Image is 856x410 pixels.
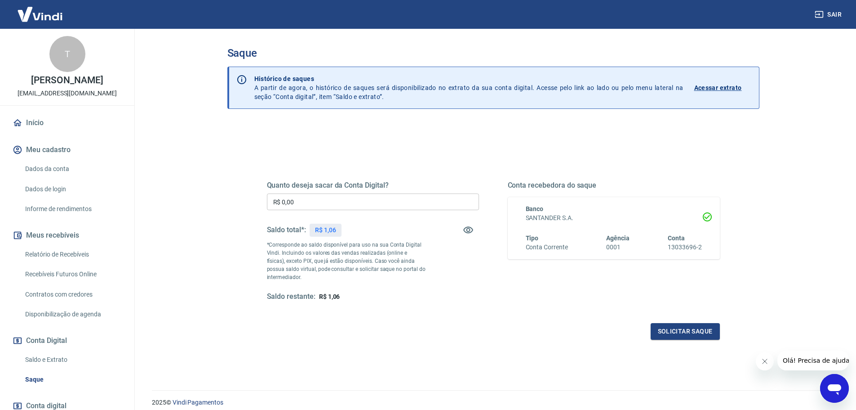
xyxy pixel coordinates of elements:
a: Saldo e Extrato [22,351,124,369]
h3: Saque [227,47,759,59]
button: Sair [813,6,845,23]
p: 2025 © [152,398,834,407]
span: Banco [526,205,544,212]
h6: SANTANDER S.A. [526,213,702,223]
h5: Quanto deseja sacar da Conta Digital? [267,181,479,190]
p: R$ 1,06 [315,225,336,235]
a: Informe de rendimentos [22,200,124,218]
p: [PERSON_NAME] [31,76,103,85]
p: Histórico de saques [254,74,683,83]
h6: 0001 [606,243,630,252]
iframe: Botão para abrir a janela de mensagens [820,374,849,403]
a: Dados da conta [22,160,124,178]
a: Início [11,113,124,133]
button: Meus recebíveis [11,225,124,245]
p: Acessar extrato [694,83,742,92]
a: Contratos com credores [22,285,124,304]
h5: Saldo restante: [267,292,315,302]
a: Disponibilização de agenda [22,305,124,324]
h5: Saldo total*: [267,225,306,234]
button: Solicitar saque [651,323,720,340]
span: Conta [668,234,685,242]
a: Vindi Pagamentos [173,399,223,406]
span: Olá! Precisa de ajuda? [5,6,75,14]
button: Conta Digital [11,331,124,351]
h6: Conta Corrente [526,243,568,252]
a: Dados de login [22,180,124,198]
span: R$ 1,06 [319,293,340,300]
iframe: Fechar mensagem [756,352,774,370]
a: Recebíveis Futuros Online [22,265,124,284]
a: Relatório de Recebíveis [22,245,124,264]
span: Tipo [526,234,539,242]
span: Agência [606,234,630,242]
p: *Corresponde ao saldo disponível para uso na sua Conta Digital Vindi. Incluindo os valores das ve... [267,241,426,281]
a: Saque [22,370,124,389]
h6: 13033696-2 [668,243,702,252]
p: [EMAIL_ADDRESS][DOMAIN_NAME] [18,89,117,98]
button: Meu cadastro [11,140,124,160]
p: A partir de agora, o histórico de saques será disponibilizado no extrato da sua conta digital. Ac... [254,74,683,101]
iframe: Mensagem da empresa [777,351,849,370]
div: T [49,36,85,72]
h5: Conta recebedora do saque [508,181,720,190]
img: Vindi [11,0,69,28]
a: Acessar extrato [694,74,752,101]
